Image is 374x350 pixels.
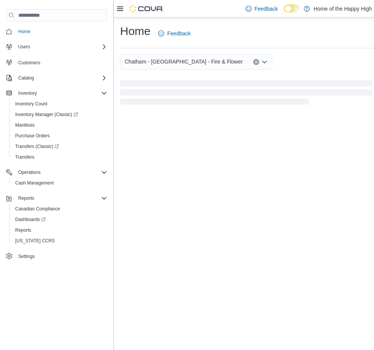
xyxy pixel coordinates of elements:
span: Canadian Compliance [12,204,107,213]
nav: Complex example [6,23,107,263]
span: Reports [15,194,107,203]
span: Feedback [167,30,190,37]
button: Cash Management [9,178,110,188]
span: Loading [120,82,372,106]
button: Inventory [15,89,40,98]
button: Open list of options [261,59,268,65]
button: Inventory [3,88,110,99]
button: Operations [15,168,44,177]
span: Settings [18,253,35,259]
a: Feedback [155,26,193,41]
span: Dashboards [15,216,46,223]
button: Catalog [15,73,37,83]
span: Inventory [15,89,107,98]
button: Catalog [3,73,110,83]
a: Settings [15,252,38,261]
a: Transfers (Classic) [12,142,62,151]
span: Transfers [15,154,34,160]
span: Manifests [15,122,35,128]
a: Transfers (Classic) [9,141,110,152]
a: Manifests [12,121,38,130]
span: Reports [15,227,31,233]
span: Operations [15,168,107,177]
button: Home [3,26,110,37]
img: Cova [129,5,163,13]
span: Inventory Count [15,101,48,107]
a: Customers [15,58,43,67]
a: Inventory Count [12,99,51,108]
button: [US_STATE] CCRS [9,235,110,246]
span: Home [18,29,30,35]
a: Cash Management [12,178,57,188]
button: Users [3,41,110,52]
button: Manifests [9,120,110,130]
span: Users [15,42,107,51]
span: Inventory Manager (Classic) [15,111,78,118]
button: Purchase Orders [9,130,110,141]
span: Cash Management [12,178,107,188]
button: Users [15,42,33,51]
span: Purchase Orders [15,133,50,139]
a: Inventory Manager (Classic) [12,110,81,119]
button: Clear input [253,59,259,65]
h1: Home [120,24,151,39]
p: Home of the Happy High [314,4,372,13]
button: Transfers [9,152,110,162]
a: Dashboards [12,215,49,224]
a: Inventory Manager (Classic) [9,109,110,120]
span: Transfers (Classic) [12,142,107,151]
a: Home [15,27,33,36]
button: Operations [3,167,110,178]
button: Canadian Compliance [9,204,110,214]
a: Dashboards [9,214,110,225]
button: Settings [3,251,110,262]
a: Purchase Orders [12,131,53,140]
span: Dashboards [12,215,107,224]
span: [US_STATE] CCRS [15,238,55,244]
span: Canadian Compliance [15,206,60,212]
button: Reports [3,193,110,204]
span: Purchase Orders [12,131,107,140]
a: [US_STATE] CCRS [12,236,58,245]
span: Inventory [18,90,37,96]
span: Feedback [255,5,278,13]
span: Washington CCRS [12,236,107,245]
a: Reports [12,226,34,235]
button: Reports [15,194,37,203]
span: Settings [15,251,107,261]
span: Users [18,44,30,50]
span: Transfers (Classic) [15,143,59,150]
button: Inventory Count [9,99,110,109]
span: Catalog [15,73,107,83]
span: Inventory Count [12,99,107,108]
span: Inventory Manager (Classic) [12,110,107,119]
input: Dark Mode [284,5,300,13]
span: Catalog [18,75,34,81]
button: Reports [9,225,110,235]
span: Home [15,27,107,36]
span: Reports [12,226,107,235]
span: Cash Management [15,180,54,186]
span: Reports [18,195,34,201]
a: Transfers [12,153,37,162]
span: Manifests [12,121,107,130]
span: Transfers [12,153,107,162]
a: Feedback [242,1,281,16]
span: Customers [18,60,40,66]
span: Chatham - [GEOGRAPHIC_DATA] - Fire & Flower [125,57,243,66]
button: Customers [3,57,110,68]
span: Customers [15,57,107,67]
a: Canadian Compliance [12,204,63,213]
span: Operations [18,169,41,175]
